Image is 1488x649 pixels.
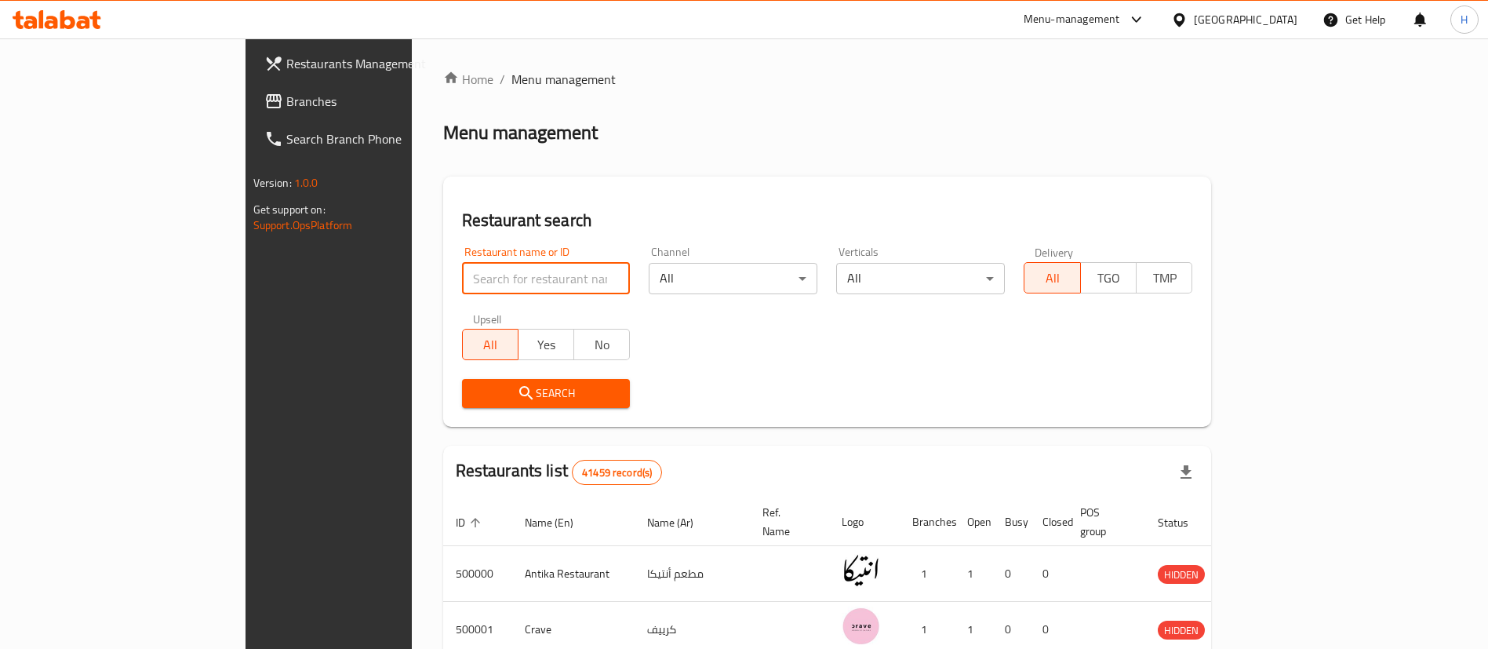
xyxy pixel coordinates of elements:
td: Antika Restaurant [512,546,635,602]
span: Branches [286,92,482,111]
button: Search [462,379,631,408]
li: / [500,70,505,89]
td: 1 [955,546,992,602]
input: Search for restaurant name or ID.. [462,263,631,294]
button: All [1024,262,1080,294]
a: Restaurants Management [252,45,494,82]
button: No [573,329,630,360]
button: All [462,329,518,360]
button: TGO [1080,262,1137,294]
span: TMP [1143,267,1186,290]
th: Open [955,498,992,546]
th: Closed [1030,498,1068,546]
td: 1 [900,546,955,602]
span: Search Branch Phone [286,129,482,148]
td: 0 [1030,546,1068,602]
span: All [1031,267,1074,290]
a: Search Branch Phone [252,120,494,158]
a: Support.OpsPlatform [253,215,353,235]
span: 41459 record(s) [573,465,661,480]
div: All [649,263,817,294]
th: Branches [900,498,955,546]
span: POS group [1080,503,1126,541]
div: All [836,263,1005,294]
span: Yes [525,334,568,356]
th: Logo [829,498,900,546]
div: Export file [1167,454,1205,491]
span: HIDDEN [1158,566,1205,584]
span: Status [1158,513,1209,532]
span: No [580,334,624,356]
label: Delivery [1035,246,1074,257]
td: 0 [992,546,1030,602]
h2: Restaurant search [462,209,1193,232]
span: Restaurants Management [286,54,482,73]
td: مطعم أنتيكا [635,546,750,602]
div: Total records count [572,460,662,485]
span: All [469,334,512,356]
label: Upsell [473,313,502,324]
span: Ref. Name [762,503,810,541]
span: Search [475,384,618,403]
div: [GEOGRAPHIC_DATA] [1194,11,1297,28]
span: Menu management [511,70,616,89]
h2: Restaurants list [456,459,663,485]
span: Name (Ar) [647,513,714,532]
span: 1.0.0 [294,173,318,193]
img: Crave [842,607,881,646]
button: Yes [518,329,574,360]
button: TMP [1136,262,1192,294]
nav: breadcrumb [443,70,1212,89]
span: HIDDEN [1158,622,1205,640]
img: Antika Restaurant [842,551,881,590]
div: HIDDEN [1158,565,1205,584]
span: Name (En) [525,513,594,532]
div: Menu-management [1024,10,1120,29]
th: Busy [992,498,1030,546]
span: Get support on: [253,199,326,220]
h2: Menu management [443,120,598,145]
a: Branches [252,82,494,120]
span: Version: [253,173,292,193]
span: ID [456,513,486,532]
span: TGO [1087,267,1130,290]
span: H [1461,11,1468,28]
